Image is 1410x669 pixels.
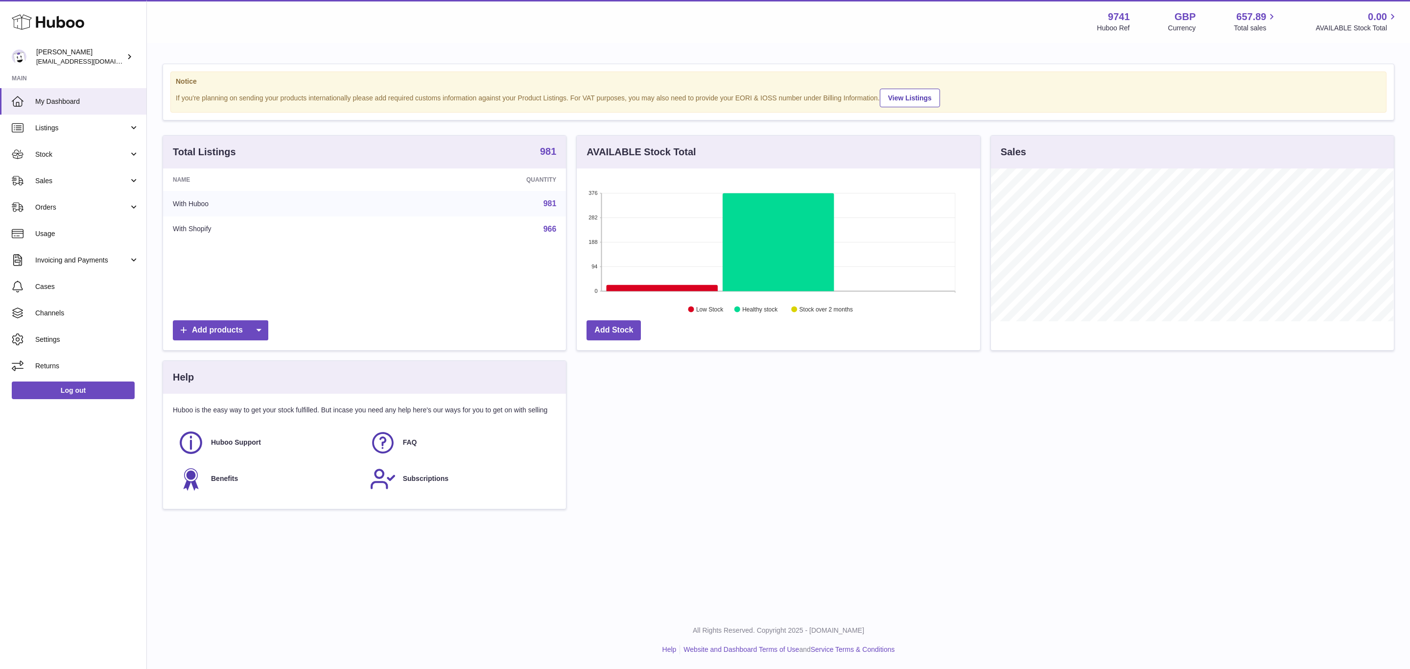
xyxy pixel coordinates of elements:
span: AVAILABLE Stock Total [1316,24,1398,33]
span: Total sales [1234,24,1277,33]
th: Quantity [380,168,566,191]
a: FAQ [370,430,552,456]
a: 966 [543,225,557,233]
a: Log out [12,382,135,399]
text: Low Stock [696,306,724,313]
span: Usage [35,229,139,239]
th: Name [163,168,380,191]
a: Add Stock [587,320,641,340]
text: Healthy stock [743,306,778,313]
p: All Rights Reserved. Copyright 2025 - [DOMAIN_NAME] [155,626,1402,635]
a: 981 [540,146,556,158]
a: Huboo Support [178,430,360,456]
span: Orders [35,203,129,212]
h3: Help [173,371,194,384]
text: 188 [588,239,597,245]
a: Benefits [178,466,360,492]
a: 981 [543,199,557,208]
li: and [680,645,894,654]
text: 0 [595,288,598,294]
span: 657.89 [1236,10,1266,24]
a: Website and Dashboard Terms of Use [683,645,799,653]
a: Add products [173,320,268,340]
h3: Sales [1001,145,1026,159]
h3: AVAILABLE Stock Total [587,145,696,159]
td: With Shopify [163,216,380,242]
text: 282 [588,215,597,220]
p: Huboo is the easy way to get your stock fulfilled. But incase you need any help here's our ways f... [173,406,556,415]
div: Currency [1168,24,1196,33]
span: [EMAIL_ADDRESS][DOMAIN_NAME] [36,57,144,65]
a: Subscriptions [370,466,552,492]
strong: GBP [1175,10,1196,24]
img: internalAdmin-9741@internal.huboo.com [12,49,26,64]
text: 376 [588,190,597,196]
span: Huboo Support [211,438,261,447]
div: If you're planning on sending your products internationally please add required customs informati... [176,87,1381,107]
span: Benefits [211,474,238,483]
strong: 981 [540,146,556,156]
span: Cases [35,282,139,291]
a: Help [662,645,677,653]
span: My Dashboard [35,97,139,106]
span: Stock [35,150,129,159]
span: Listings [35,123,129,133]
div: [PERSON_NAME] [36,48,124,66]
span: Settings [35,335,139,344]
span: Channels [35,309,139,318]
h3: Total Listings [173,145,236,159]
a: 657.89 Total sales [1234,10,1277,33]
span: 0.00 [1368,10,1387,24]
div: Huboo Ref [1097,24,1130,33]
strong: 9741 [1108,10,1130,24]
text: 94 [592,263,598,269]
span: Sales [35,176,129,186]
td: With Huboo [163,191,380,216]
strong: Notice [176,77,1381,86]
span: FAQ [403,438,417,447]
a: View Listings [880,89,940,107]
a: 0.00 AVAILABLE Stock Total [1316,10,1398,33]
a: Service Terms & Conditions [811,645,895,653]
span: Invoicing and Payments [35,256,129,265]
span: Subscriptions [403,474,448,483]
span: Returns [35,361,139,371]
text: Stock over 2 months [799,306,853,313]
